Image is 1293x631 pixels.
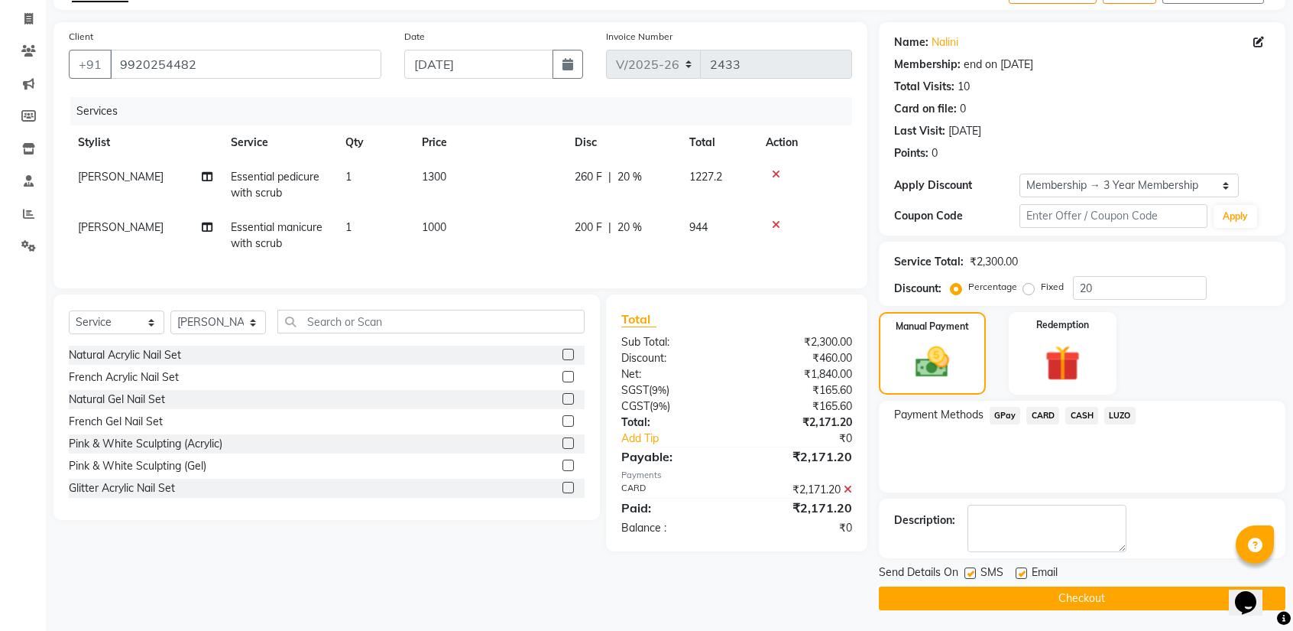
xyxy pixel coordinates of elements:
[610,382,737,398] div: ( )
[621,469,852,482] div: Payments
[894,79,954,95] div: Total Visits:
[422,170,446,184] span: 1300
[737,366,864,382] div: ₹1,840.00
[737,350,864,366] div: ₹460.00
[422,220,446,234] span: 1000
[610,334,737,350] div: Sub Total:
[69,50,112,79] button: +91
[610,482,737,498] div: CARD
[879,564,958,584] span: Send Details On
[69,458,206,474] div: Pink & White Sculpting (Gel)
[78,170,164,184] span: [PERSON_NAME]
[78,220,164,234] span: [PERSON_NAME]
[737,334,864,350] div: ₹2,300.00
[932,145,938,161] div: 0
[1041,280,1064,294] label: Fixed
[948,123,981,139] div: [DATE]
[1019,204,1207,228] input: Enter Offer / Coupon Code
[621,383,649,397] span: SGST
[1034,341,1091,385] img: _gift.svg
[69,480,175,496] div: Glitter Acrylic Nail Set
[894,145,928,161] div: Points:
[1036,318,1089,332] label: Redemption
[894,34,928,50] div: Name:
[1032,564,1058,584] span: Email
[565,125,680,160] th: Disc
[413,125,565,160] th: Price
[69,125,222,160] th: Stylist
[652,384,666,396] span: 9%
[575,220,602,236] span: 200 F
[894,512,955,529] div: Description:
[980,564,1003,584] span: SMS
[894,254,964,270] div: Service Total:
[896,320,969,333] label: Manual Payment
[960,101,966,117] div: 0
[610,447,737,466] div: Payable:
[110,50,381,79] input: Search by Name/Mobile/Email/Code
[610,366,737,382] div: Net:
[1104,407,1136,424] span: LUZO
[617,169,642,185] span: 20 %
[1026,407,1059,424] span: CARD
[894,208,1019,224] div: Coupon Code
[69,347,181,363] div: Natural Acrylic Nail Set
[958,79,970,95] div: 10
[70,97,864,125] div: Services
[610,499,737,517] div: Paid:
[69,30,93,44] label: Client
[277,310,585,333] input: Search or Scan
[617,220,642,236] span: 20 %
[222,125,336,160] th: Service
[968,280,1017,294] label: Percentage
[990,407,1021,424] span: GPay
[894,177,1019,194] div: Apply Discount
[69,369,179,385] div: French Acrylic Nail Set
[621,399,650,413] span: CGST
[69,392,165,408] div: Natural Gel Nail Set
[1214,205,1257,228] button: Apply
[894,101,957,117] div: Card on file:
[737,520,864,536] div: ₹0
[69,414,163,430] div: French Gel Nail Set
[970,254,1018,270] div: ₹2,300.00
[894,57,961,73] div: Membership:
[610,350,737,366] div: Discount:
[757,431,863,447] div: ₹0
[757,125,852,160] th: Action
[894,407,984,423] span: Payment Methods
[345,170,352,184] span: 1
[1229,570,1278,616] iframe: chat widget
[737,447,864,466] div: ₹2,171.20
[404,30,425,44] label: Date
[69,436,222,452] div: Pink & White Sculpting (Acrylic)
[610,431,758,447] a: Add Tip
[905,343,960,382] img: _cash.svg
[737,499,864,517] div: ₹2,171.20
[932,34,958,50] a: Nalini
[621,311,656,327] span: Total
[737,398,864,415] div: ₹165.60
[689,170,722,184] span: 1227.2
[737,482,864,498] div: ₹2,171.20
[879,587,1285,610] button: Checkout
[653,400,667,412] span: 9%
[680,125,757,160] th: Total
[606,30,672,44] label: Invoice Number
[610,415,737,431] div: Total:
[689,220,708,234] span: 944
[737,382,864,398] div: ₹165.60
[894,123,945,139] div: Last Visit:
[231,170,319,200] span: Essential pedicure with scrub
[608,169,611,185] span: |
[575,169,602,185] span: 260 F
[608,220,611,236] span: |
[737,415,864,431] div: ₹2,171.20
[345,220,352,234] span: 1
[1065,407,1098,424] span: CASH
[894,281,941,297] div: Discount:
[964,57,1033,73] div: end on [DATE]
[610,520,737,536] div: Balance :
[610,398,737,415] div: ( )
[231,220,322,250] span: Essential manicure with scrub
